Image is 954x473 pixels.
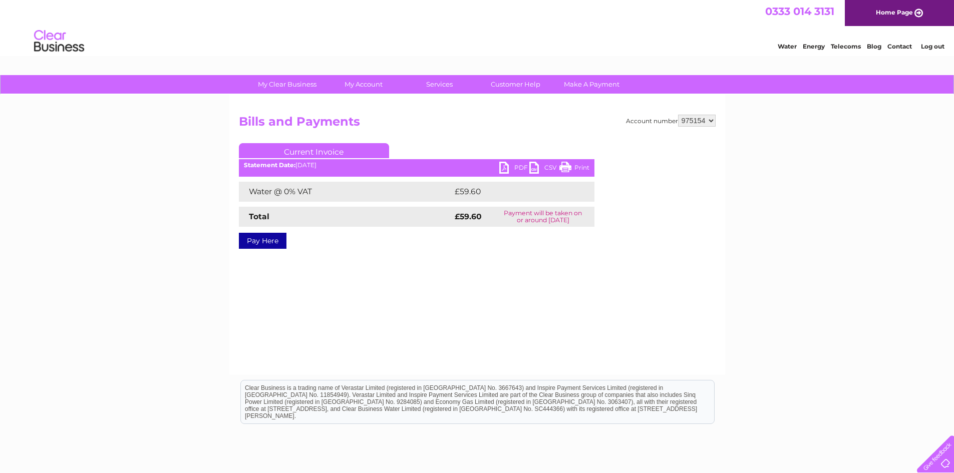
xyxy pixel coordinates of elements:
a: Contact [887,43,912,50]
td: Payment will be taken on or around [DATE] [492,207,594,227]
a: Make A Payment [550,75,633,94]
a: Pay Here [239,233,286,249]
div: [DATE] [239,162,594,169]
a: My Account [322,75,405,94]
td: Water @ 0% VAT [239,182,452,202]
a: Energy [803,43,825,50]
a: Current Invoice [239,143,389,158]
a: Water [778,43,797,50]
a: PDF [499,162,529,176]
a: Blog [867,43,881,50]
td: £59.60 [452,182,575,202]
div: Clear Business is a trading name of Verastar Limited (registered in [GEOGRAPHIC_DATA] No. 3667643... [241,6,714,49]
strong: Total [249,212,269,221]
a: Print [559,162,589,176]
h2: Bills and Payments [239,115,716,134]
img: logo.png [34,26,85,57]
a: 0333 014 3131 [765,5,834,18]
div: Account number [626,115,716,127]
strong: £59.60 [455,212,482,221]
a: Telecoms [831,43,861,50]
b: Statement Date: [244,161,295,169]
a: My Clear Business [246,75,329,94]
a: Services [398,75,481,94]
a: CSV [529,162,559,176]
a: Customer Help [474,75,557,94]
a: Log out [921,43,944,50]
